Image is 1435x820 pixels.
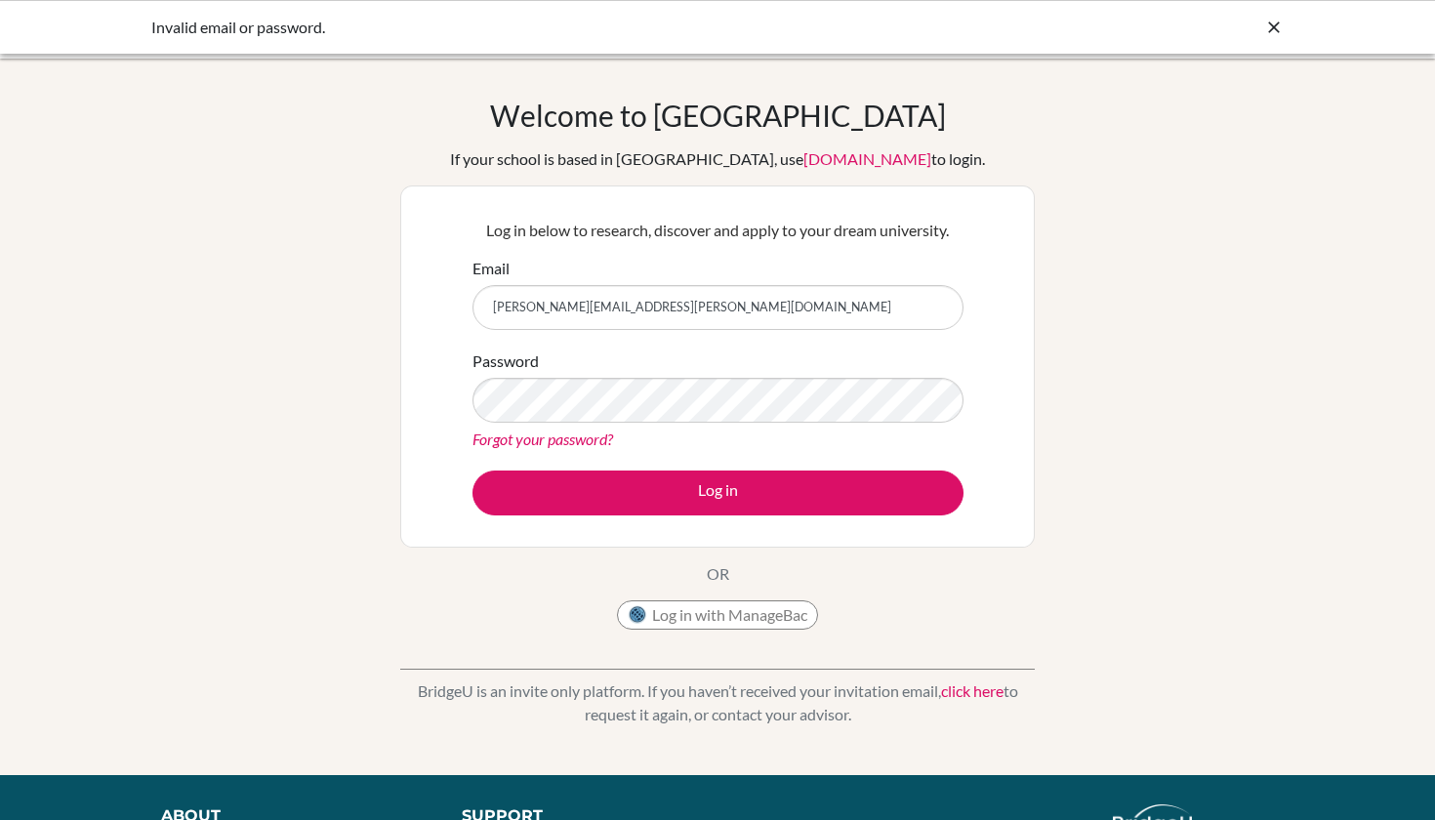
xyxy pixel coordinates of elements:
[472,471,963,515] button: Log in
[450,147,985,171] div: If your school is based in [GEOGRAPHIC_DATA], use to login.
[472,257,510,280] label: Email
[472,219,963,242] p: Log in below to research, discover and apply to your dream university.
[707,562,729,586] p: OR
[472,430,613,448] a: Forgot your password?
[803,149,931,168] a: [DOMAIN_NAME]
[151,16,991,39] div: Invalid email or password.
[490,98,946,133] h1: Welcome to [GEOGRAPHIC_DATA]
[941,681,1004,700] a: click here
[400,679,1035,726] p: BridgeU is an invite only platform. If you haven’t received your invitation email, to request it ...
[472,349,539,373] label: Password
[617,600,818,630] button: Log in with ManageBac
